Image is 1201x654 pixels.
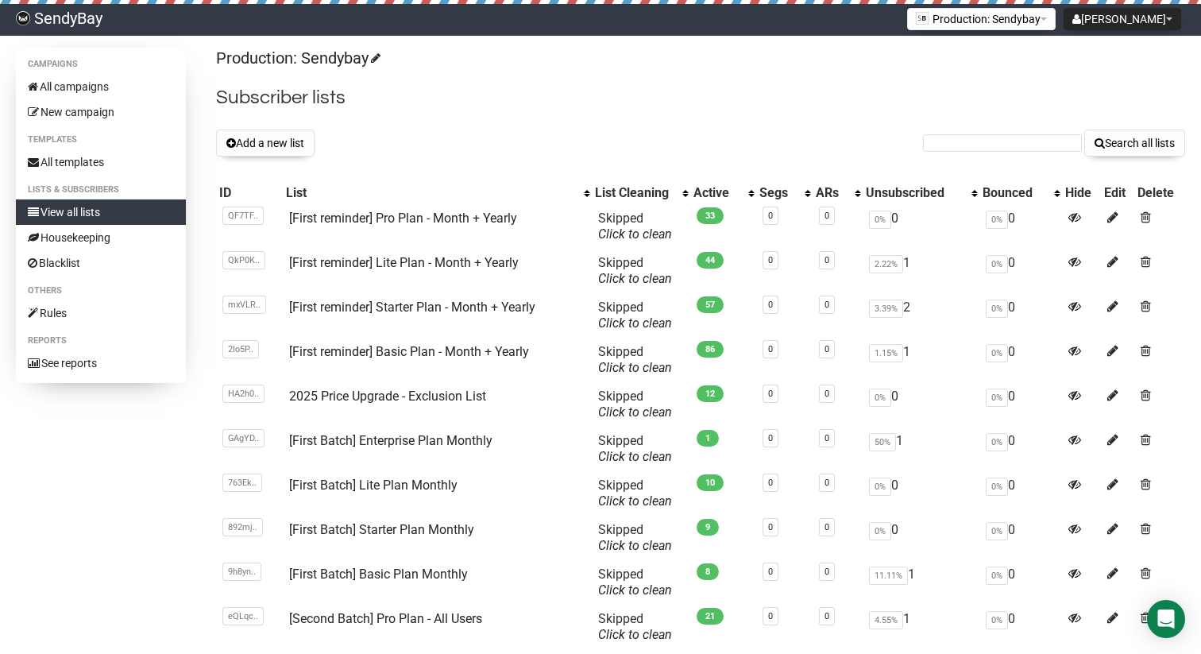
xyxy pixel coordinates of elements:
a: 0 [768,344,773,354]
th: Segs: No sort applied, activate to apply an ascending sort [756,182,813,204]
th: Delete: No sort applied, sorting is disabled [1134,182,1185,204]
span: Skipped [598,389,672,420]
span: 0% [986,211,1008,229]
td: 1 [863,338,979,382]
li: Reports [16,331,186,350]
a: Rules [16,300,186,326]
th: Bounced: No sort applied, activate to apply an ascending sort [979,182,1062,204]
span: 33 [697,207,724,224]
span: 0% [869,211,891,229]
span: 2Io5P.. [222,340,259,358]
div: List Cleaning [595,185,674,201]
span: 0% [986,255,1008,273]
a: 0 [824,211,829,221]
a: View all lists [16,199,186,225]
a: Click to clean [598,627,672,642]
span: 0% [869,522,891,540]
span: 2.22% [869,255,903,273]
span: GAgYD.. [222,429,265,447]
div: Open Intercom Messenger [1147,600,1185,638]
th: List Cleaning: No sort applied, activate to apply an ascending sort [592,182,690,204]
span: 0% [986,611,1008,629]
td: 1 [863,249,979,293]
td: 0 [863,516,979,560]
a: 0 [768,211,773,221]
span: 0% [986,389,1008,407]
span: Skipped [598,611,672,642]
a: Click to clean [598,582,672,598]
span: 0% [986,344,1008,362]
li: Templates [16,130,186,149]
span: 4.55% [869,611,903,629]
span: 9h8yn.. [222,563,261,581]
td: 0 [979,382,1062,427]
th: Active: No sort applied, activate to apply an ascending sort [690,182,755,204]
th: Hide: No sort applied, sorting is disabled [1062,182,1101,204]
td: 0 [979,204,1062,249]
span: Skipped [598,255,672,286]
button: [PERSON_NAME] [1064,8,1181,30]
span: 892mj.. [222,518,263,536]
a: New campaign [16,99,186,125]
th: ARs: No sort applied, activate to apply an ascending sort [813,182,863,204]
td: 0 [863,471,979,516]
div: Bounced [983,185,1046,201]
span: mxVLR.. [222,296,266,314]
a: Click to clean [598,404,672,420]
td: 2 [863,293,979,338]
button: Production: Sendybay [907,8,1056,30]
button: Search all lists [1084,130,1185,157]
a: 0 [768,255,773,265]
span: 0% [869,478,891,496]
span: 1.15% [869,344,903,362]
td: 0 [863,382,979,427]
span: Skipped [598,567,672,598]
div: Active [693,185,740,201]
td: 0 [979,516,1062,560]
span: 0% [986,478,1008,496]
span: 44 [697,252,724,269]
td: 0 [979,605,1062,649]
span: 11.11% [869,567,908,585]
a: [First Batch] Starter Plan Monthly [289,522,474,537]
div: ID [219,185,280,201]
div: Delete [1137,185,1182,201]
td: 0 [979,560,1062,605]
a: 0 [768,567,773,577]
a: 0 [768,433,773,443]
a: Click to clean [598,226,672,242]
a: 0 [824,255,829,265]
a: [Second Batch] Pro Plan - All Users [289,611,482,626]
a: 0 [824,433,829,443]
td: 1 [863,427,979,471]
a: Click to clean [598,493,672,509]
a: 0 [768,478,773,488]
a: [First reminder] Basic Plan - Month + Yearly [289,344,529,359]
td: 0 [979,293,1062,338]
a: 2025 Price Upgrade - Exclusion List [289,389,486,404]
span: 1 [697,430,719,447]
span: 10 [697,474,724,491]
span: 9 [697,519,719,536]
div: Edit [1104,185,1131,201]
td: 0 [979,338,1062,382]
li: Lists & subscribers [16,180,186,199]
span: Skipped [598,478,672,509]
span: 0% [986,300,1008,318]
span: 0% [986,567,1008,585]
a: 0 [824,344,829,354]
td: 1 [863,560,979,605]
th: Edit: No sort applied, sorting is disabled [1101,182,1134,204]
a: [First reminder] Lite Plan - Month + Yearly [289,255,519,270]
a: 0 [824,389,829,399]
th: List: No sort applied, activate to apply an ascending sort [283,182,592,204]
a: 0 [824,567,829,577]
a: Blacklist [16,250,186,276]
span: HA2h0.. [222,385,265,403]
span: 0% [986,522,1008,540]
img: favicons [916,12,929,25]
td: 0 [979,471,1062,516]
span: QF7TF.. [222,207,264,225]
li: Others [16,281,186,300]
a: [First reminder] Pro Plan - Month + Yearly [289,211,517,226]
